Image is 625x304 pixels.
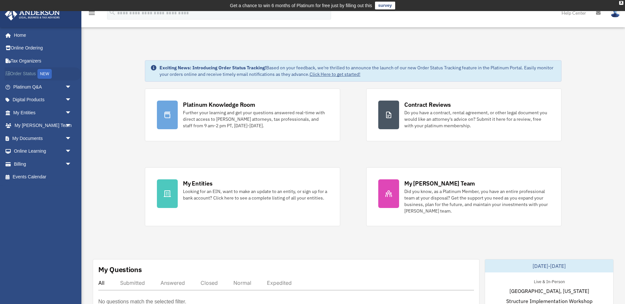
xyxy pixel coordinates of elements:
[485,259,613,272] div: [DATE]-[DATE]
[404,188,549,214] div: Did you know, as a Platinum Member, you have an entire professional team at your disposal? Get th...
[65,132,78,145] span: arrow_drop_down
[5,119,81,132] a: My [PERSON_NAME] Teamarrow_drop_down
[65,80,78,94] span: arrow_drop_down
[5,132,81,145] a: My Documentsarrow_drop_down
[160,65,266,71] strong: Exciting News: Introducing Order Status Tracking!
[160,280,185,286] div: Answered
[183,179,212,187] div: My Entities
[65,158,78,171] span: arrow_drop_down
[88,9,96,17] i: menu
[145,167,340,226] a: My Entities Looking for an EIN, want to make an update to an entity, or sign up for a bank accoun...
[267,280,292,286] div: Expedited
[404,179,475,187] div: My [PERSON_NAME] Team
[160,64,556,77] div: Based on your feedback, we're thrilled to announce the launch of our new Order Status Tracking fe...
[201,280,218,286] div: Closed
[183,101,255,109] div: Platinum Knowledge Room
[65,119,78,132] span: arrow_drop_down
[65,145,78,158] span: arrow_drop_down
[88,11,96,17] a: menu
[109,9,116,16] i: search
[183,188,328,201] div: Looking for an EIN, want to make an update to an entity, or sign up for a bank account? Click her...
[310,71,360,77] a: Click Here to get started!
[529,278,570,284] div: Live & In-Person
[509,287,589,295] span: [GEOGRAPHIC_DATA], [US_STATE]
[65,106,78,119] span: arrow_drop_down
[5,80,81,93] a: Platinum Q&Aarrow_drop_down
[5,158,81,171] a: Billingarrow_drop_down
[233,280,251,286] div: Normal
[5,67,81,81] a: Order StatusNEW
[3,8,62,21] img: Anderson Advisors Platinum Portal
[610,8,620,18] img: User Pic
[366,167,562,226] a: My [PERSON_NAME] Team Did you know, as a Platinum Member, you have an entire professional team at...
[120,280,145,286] div: Submitted
[5,42,81,55] a: Online Ordering
[366,89,562,141] a: Contract Reviews Do you have a contract, rental agreement, or other legal document you would like...
[98,265,142,274] div: My Questions
[98,280,104,286] div: All
[5,145,81,158] a: Online Learningarrow_drop_down
[5,171,81,184] a: Events Calendar
[404,101,451,109] div: Contract Reviews
[5,29,78,42] a: Home
[183,109,328,129] div: Further your learning and get your questions answered real-time with direct access to [PERSON_NAM...
[5,106,81,119] a: My Entitiesarrow_drop_down
[230,2,372,9] div: Get a chance to win 6 months of Platinum for free just by filling out this
[145,89,340,141] a: Platinum Knowledge Room Further your learning and get your questions answered real-time with dire...
[619,1,623,5] div: close
[65,93,78,107] span: arrow_drop_down
[5,93,81,106] a: Digital Productsarrow_drop_down
[5,54,81,67] a: Tax Organizers
[375,2,395,9] a: survey
[37,69,52,79] div: NEW
[404,109,549,129] div: Do you have a contract, rental agreement, or other legal document you would like an attorney's ad...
